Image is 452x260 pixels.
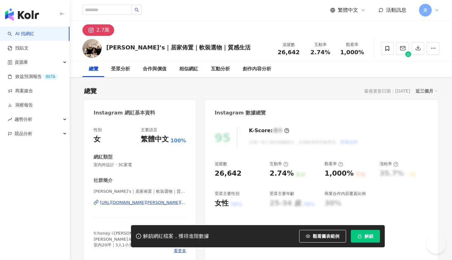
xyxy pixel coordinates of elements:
[380,161,398,167] div: 漲粉率
[364,88,410,94] div: 最後更新日期：[DATE]
[15,127,32,141] span: 競品分析
[215,161,227,167] div: 追蹤數
[243,65,271,73] div: 創作內容分析
[423,7,428,14] span: 黃
[174,248,186,254] span: 看更多
[299,230,346,243] button: 觀看圖表範例
[94,177,113,184] div: 社群簡介
[351,230,380,243] button: 解鎖
[94,162,186,168] span: 室內外設計 · 3C家電
[82,24,114,36] button: 2.7萬
[308,42,332,48] div: 互動率
[340,42,364,48] div: 觀看率
[143,233,209,240] div: 解鎖網紅檔案，獲得進階數據
[324,169,354,179] div: 1,000%
[94,154,113,160] div: 網紅類型
[94,134,101,144] div: 女
[8,102,33,108] a: 洞察報告
[211,65,230,73] div: 互動分析
[141,127,157,133] div: 主要語言
[111,65,130,73] div: 受眾分析
[340,49,364,55] span: 1,000%
[215,191,239,197] div: 受眾主要性別
[278,49,299,55] span: 26,642
[324,191,366,197] div: 商業合作內容覆蓋比例
[270,191,294,197] div: 受眾主要年齡
[94,189,186,194] span: [PERSON_NAME]’s｜居家佈置｜軟裝選物｜質感生活 | [PERSON_NAME].[PERSON_NAME].girl
[94,127,102,133] div: 性別
[8,88,33,94] a: 商案媒合
[215,109,266,116] div: Instagram 數據總覽
[100,200,186,205] div: [URL][DOMAIN_NAME][PERSON_NAME][DOMAIN_NAME][PERSON_NAME]
[8,74,58,80] a: 效益預測報告BETA
[5,8,39,21] img: logo
[8,31,34,37] a: searchAI 找網紅
[270,161,288,167] div: 互動率
[338,7,358,14] span: 繁體中文
[324,161,343,167] div: 觀看率
[386,7,406,13] span: 活動訊息
[8,117,12,122] span: rise
[15,55,28,69] span: 資源庫
[170,137,186,144] span: 100%
[15,112,32,127] span: 趨勢分析
[215,198,229,208] div: 女性
[313,234,339,239] span: 觀看圖表範例
[141,134,169,144] div: 繁體中文
[84,87,97,95] div: 總覽
[179,65,198,73] div: 相似網紅
[82,39,102,58] img: KOL Avatar
[416,87,438,95] div: 近三個月
[96,26,109,35] div: 2.7萬
[89,65,98,73] div: 總覽
[8,45,29,51] a: 找貼文
[364,234,373,239] span: 解鎖
[270,169,294,179] div: 2.74%
[143,65,167,73] div: 合作與價值
[106,43,251,51] div: [PERSON_NAME]’s｜居家佈置｜軟裝選物｜質感生活
[311,49,330,55] span: 2.74%
[277,42,301,48] div: 追蹤數
[134,8,139,12] span: search
[215,169,242,179] div: 26,642
[94,200,186,205] a: [URL][DOMAIN_NAME][PERSON_NAME][DOMAIN_NAME][PERSON_NAME]
[249,127,289,134] div: K-Score :
[94,109,155,116] div: Instagram 網紅基本資料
